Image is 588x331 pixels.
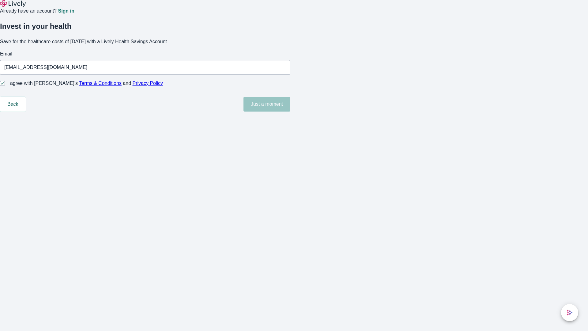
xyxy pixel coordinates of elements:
button: chat [561,304,578,321]
svg: Lively AI Assistant [567,310,573,316]
a: Privacy Policy [133,81,163,86]
a: Terms & Conditions [79,81,122,86]
a: Sign in [58,9,74,13]
span: I agree with [PERSON_NAME]’s and [7,80,163,87]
